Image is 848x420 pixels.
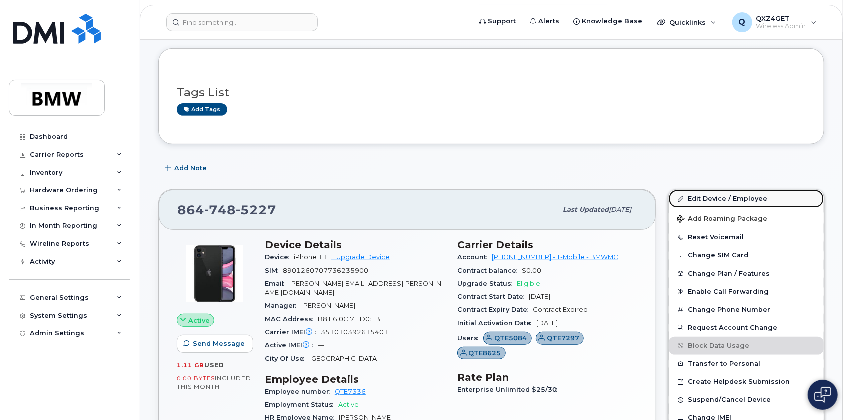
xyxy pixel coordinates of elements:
a: QTE7336 [335,388,366,395]
span: QTE5084 [495,333,527,343]
h3: Carrier Details [457,239,638,251]
span: Contract Expiry Date [457,306,533,313]
span: 351010392615401 [321,328,388,336]
h3: Rate Plan [457,371,638,383]
span: Knowledge Base [582,16,642,26]
button: Send Message [177,335,253,353]
span: City Of Use [265,355,309,362]
span: used [204,361,224,369]
span: Quicklinks [669,18,706,26]
h3: Employee Details [265,373,445,385]
button: Change Plan / Features [669,265,824,283]
span: Q [739,16,746,28]
button: Suspend/Cancel Device [669,391,824,409]
span: Employee number [265,388,335,395]
h3: Tags List [177,86,806,99]
span: [PERSON_NAME][EMAIL_ADDRESS][PERSON_NAME][DOMAIN_NAME] [265,280,441,296]
span: — [318,341,324,349]
span: SIM [265,267,283,274]
span: 864 [177,202,276,217]
span: Users [457,334,483,342]
button: Reset Voicemail [669,228,824,246]
span: Contract Start Date [457,293,529,300]
span: QTE8625 [469,348,501,358]
a: Create Helpdesk Submission [669,373,824,391]
a: QTE8625 [457,349,506,357]
span: MAC Address [265,315,318,323]
span: Support [488,16,516,26]
span: Active [188,316,210,325]
span: B8:E6:0C:7F:D0:FB [318,315,380,323]
span: iPhone 11 [294,253,327,261]
a: QTE7297 [536,334,584,342]
button: Block Data Usage [669,337,824,355]
a: + Upgrade Device [331,253,390,261]
a: Edit Device / Employee [669,190,824,208]
span: Last updated [563,206,609,213]
span: Add Roaming Package [677,215,767,224]
span: Account [457,253,492,261]
span: Eligible [517,280,540,287]
span: Carrier IMEI [265,328,321,336]
span: Employment Status [265,401,338,408]
span: QXZ4GET [756,14,806,22]
div: QXZ4GET [725,12,824,32]
span: $0.00 [522,267,541,274]
span: Send Message [193,339,245,348]
a: [PHONE_NUMBER] - T-Mobile - BMWMC [492,253,618,261]
span: 0.00 Bytes [177,375,215,382]
button: Add Roaming Package [669,208,824,228]
span: Wireless Admin [756,22,806,30]
span: [DATE] [529,293,550,300]
span: Enterprise Unlimited $25/30 [457,386,562,393]
span: Initial Activation Date [457,319,536,327]
span: Upgrade Status [457,280,517,287]
span: 748 [204,202,236,217]
span: Add Note [174,163,207,173]
span: [GEOGRAPHIC_DATA] [309,355,379,362]
img: Open chat [814,387,831,403]
span: Manager [265,302,301,309]
img: iPhone_11.jpg [185,244,245,304]
span: Suspend/Cancel Device [688,396,771,404]
span: 1.11 GB [177,362,204,369]
div: Quicklinks [650,12,723,32]
a: QTE5084 [483,334,532,342]
span: 8901260707736235900 [283,267,368,274]
span: Email [265,280,289,287]
span: Alerts [538,16,559,26]
span: Contract balance [457,267,522,274]
button: Change SIM Card [669,246,824,264]
span: Device [265,253,294,261]
button: Transfer to Personal [669,355,824,373]
h3: Device Details [265,239,445,251]
a: Knowledge Base [566,11,649,31]
span: [DATE] [536,319,558,327]
span: 5227 [236,202,276,217]
a: Alerts [523,11,566,31]
span: QTE7297 [547,333,579,343]
button: Add Note [158,159,215,177]
a: Support [472,11,523,31]
span: [DATE] [609,206,631,213]
span: Contract Expired [533,306,588,313]
a: Add tags [177,103,227,116]
button: Request Account Change [669,319,824,337]
span: [PERSON_NAME] [301,302,355,309]
span: Active IMEI [265,341,318,349]
span: Active [338,401,359,408]
span: Change Plan / Features [688,270,770,277]
input: Find something... [166,13,318,31]
button: Enable Call Forwarding [669,283,824,301]
button: Change Phone Number [669,301,824,319]
span: Enable Call Forwarding [688,288,769,295]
